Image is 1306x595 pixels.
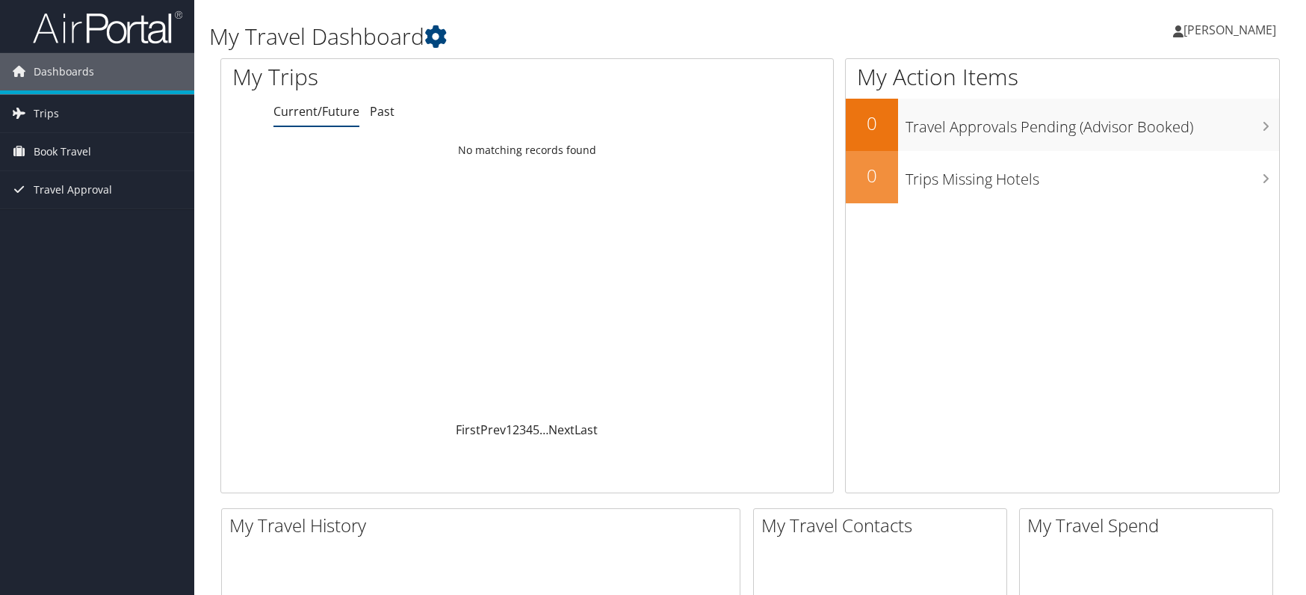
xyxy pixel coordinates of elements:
span: [PERSON_NAME] [1183,22,1276,38]
h2: 0 [846,163,898,188]
a: 0Trips Missing Hotels [846,151,1279,203]
span: Dashboards [34,53,94,90]
a: Past [370,103,394,120]
h2: My Travel Spend [1027,513,1272,538]
a: Last [575,422,598,438]
img: airportal-logo.png [33,10,182,45]
a: 0Travel Approvals Pending (Advisor Booked) [846,99,1279,151]
span: Travel Approval [34,171,112,209]
a: [PERSON_NAME] [1173,7,1291,52]
span: … [539,422,548,438]
a: 2 [513,422,519,438]
h2: My Travel History [229,513,740,538]
h1: My Action Items [846,61,1279,93]
h2: My Travel Contacts [761,513,1006,538]
td: No matching records found [221,137,833,164]
span: Trips [34,95,59,132]
h2: 0 [846,111,898,136]
a: 1 [506,422,513,438]
a: Current/Future [273,103,359,120]
a: Next [548,422,575,438]
span: Book Travel [34,133,91,170]
a: First [456,422,480,438]
a: 5 [533,422,539,438]
h1: My Trips [232,61,567,93]
h1: My Travel Dashboard [209,21,930,52]
h3: Travel Approvals Pending (Advisor Booked) [906,109,1279,138]
a: 3 [519,422,526,438]
a: 4 [526,422,533,438]
a: Prev [480,422,506,438]
h3: Trips Missing Hotels [906,161,1279,190]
